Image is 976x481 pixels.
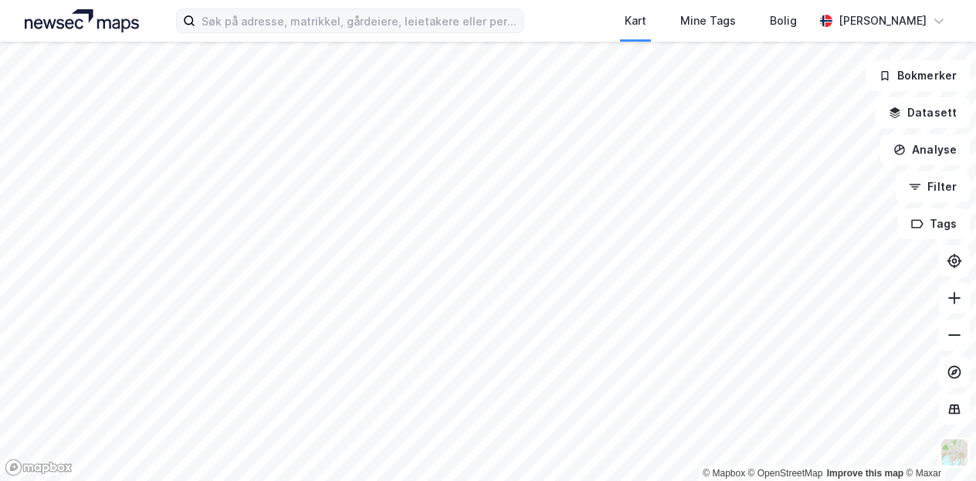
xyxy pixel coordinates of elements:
a: Improve this map [827,468,903,479]
div: Kontrollprogram for chat [899,407,976,481]
a: OpenStreetMap [748,468,823,479]
div: [PERSON_NAME] [839,12,927,30]
img: logo.a4113a55bc3d86da70a041830d287a7e.svg [25,9,139,32]
button: Filter [896,171,970,202]
div: Mine Tags [680,12,736,30]
button: Analyse [880,134,970,165]
div: Kart [625,12,646,30]
input: Søk på adresse, matrikkel, gårdeiere, leietakere eller personer [195,9,523,32]
button: Tags [898,208,970,239]
div: Bolig [770,12,797,30]
a: Mapbox [703,468,745,479]
button: Bokmerker [866,60,970,91]
iframe: Chat Widget [899,407,976,481]
button: Datasett [876,97,970,128]
a: Mapbox homepage [5,459,73,476]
